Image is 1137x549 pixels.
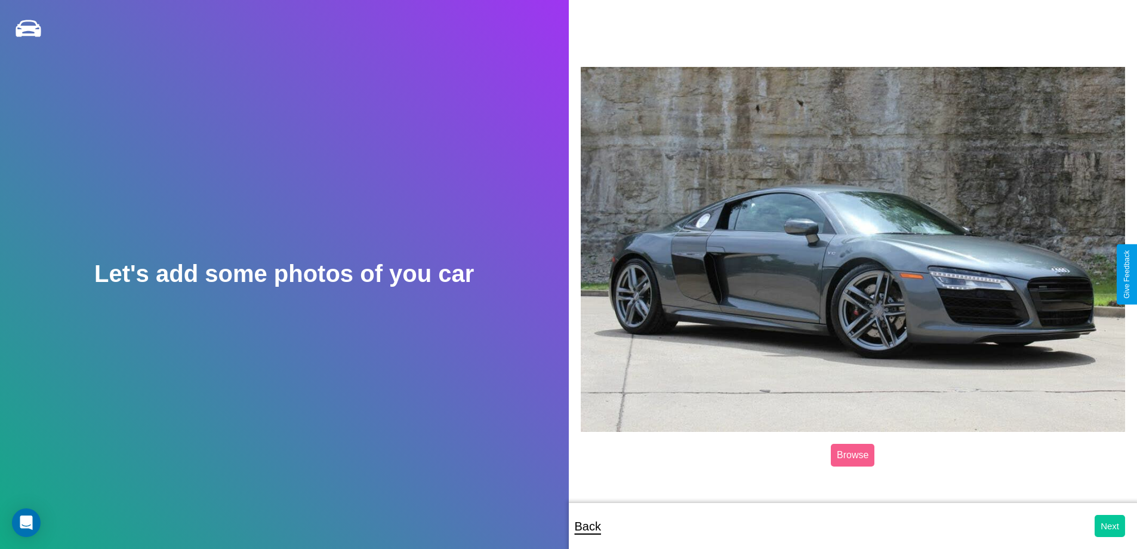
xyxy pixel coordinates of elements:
button: Next [1095,515,1125,537]
label: Browse [831,444,874,467]
div: Give Feedback [1123,250,1131,299]
div: Open Intercom Messenger [12,508,41,537]
img: posted [581,67,1126,433]
h2: Let's add some photos of you car [94,260,474,287]
p: Back [575,516,601,537]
